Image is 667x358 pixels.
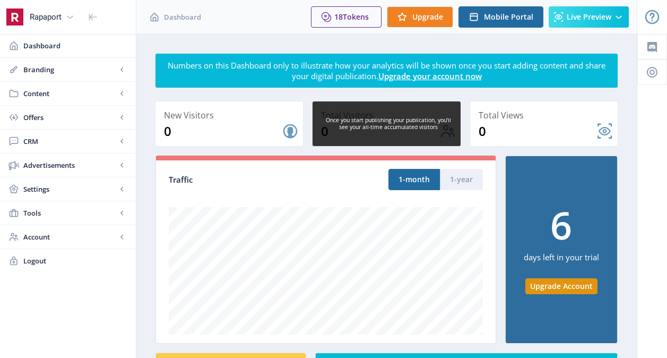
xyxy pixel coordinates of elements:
[525,278,597,294] button: Upgrade Account
[23,64,117,75] span: Branding
[30,5,62,29] div: Rapaport
[311,6,382,28] button: 18Tokens
[164,60,609,81] div: Numbers on this Dashboard only to illustrate how your analytics will be shown once you start addi...
[169,174,326,186] div: Traffic
[23,136,117,147] span: CRM
[321,117,456,130] div: Once you start publishing your publication, you’ll see your all-time accumulated visitors
[23,184,117,194] span: Settings
[164,12,201,22] span: Dashboard
[387,6,453,28] button: Upgrade
[378,71,482,81] a: Upgrade your account now
[440,169,483,190] button: 1-year
[549,6,629,28] button: Live Preview
[567,13,611,21] span: Live Preview
[23,40,127,51] span: Dashboard
[23,232,117,242] span: Account
[23,112,117,123] span: Offers
[388,169,440,190] button: 1-month
[23,88,117,99] span: Content
[479,123,596,140] div: 0
[412,13,443,21] span: Upgrade
[23,160,117,171] span: Advertisements
[23,208,117,218] span: Tools
[479,108,613,123] div: Total Views
[6,8,23,25] img: properties.app_icon.png
[343,12,369,22] span: Tokens
[164,123,282,140] div: 0
[458,6,543,28] button: Mobile Portal
[164,108,299,123] div: New Visitors
[484,13,533,21] span: Mobile Portal
[550,206,572,244] div: 6
[23,255,127,266] span: Logout
[524,244,599,278] div: days left in your trial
